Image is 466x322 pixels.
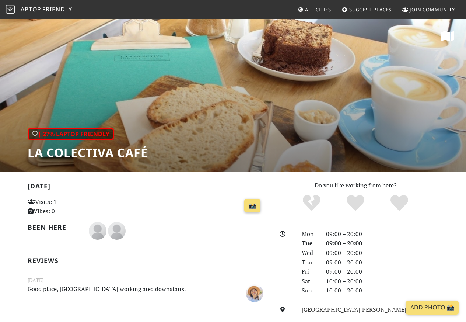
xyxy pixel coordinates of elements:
span: Friendly [42,5,72,13]
h1: La Colectiva Café [28,146,148,160]
span: Suggest Places [349,6,392,13]
span: Join Community [410,6,455,13]
p: Visits: 1 Vibes: 0 [28,197,101,216]
a: 📸 [244,199,260,213]
p: Do you like working from here? [273,181,439,190]
div: 09:00 – 20:00 [322,239,443,248]
div: Yes [334,194,378,212]
h2: Been here [28,224,80,231]
div: Tue [297,239,322,248]
span: Lucia K [246,288,263,297]
a: LaptopFriendly LaptopFriendly [6,3,72,16]
a: Suggest Places [339,3,395,16]
div: | 27% Laptop Friendly [28,128,114,140]
p: Good place, [GEOGRAPHIC_DATA] working area downstairs. [23,284,227,301]
div: Wed [297,248,322,258]
span: Andrés Navarro [108,226,126,234]
a: [GEOGRAPHIC_DATA][PERSON_NAME] [302,305,406,314]
img: 2550-lucia.jpg [246,284,263,302]
div: 09:00 – 20:00 [322,258,443,267]
img: blank-535327c66bd565773addf3077783bbfce4b00ec00e9fd257753287c682c7fa38.png [89,222,106,240]
div: Fri [297,267,322,277]
img: LaptopFriendly [6,5,15,14]
span: Laptop [17,5,41,13]
div: No [290,194,334,212]
h2: Reviews [28,257,264,264]
div: Thu [297,258,322,267]
span: All Cities [305,6,331,13]
div: 09:00 – 20:00 [322,229,443,239]
span: Heather Evans [89,226,108,234]
div: Mon [297,229,322,239]
div: 10:00 – 20:00 [322,286,443,295]
div: Sat [297,277,322,286]
a: All Cities [295,3,334,16]
h2: [DATE] [28,182,264,193]
div: 09:00 – 20:00 [322,248,443,258]
div: 10:00 – 20:00 [322,277,443,286]
div: Definitely! [377,194,421,212]
small: [DATE] [23,276,268,284]
a: Add Photo 📸 [406,301,459,315]
a: Join Community [399,3,458,16]
div: Sun [297,286,322,295]
div: 09:00 – 20:00 [322,267,443,277]
img: blank-535327c66bd565773addf3077783bbfce4b00ec00e9fd257753287c682c7fa38.png [108,222,126,240]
